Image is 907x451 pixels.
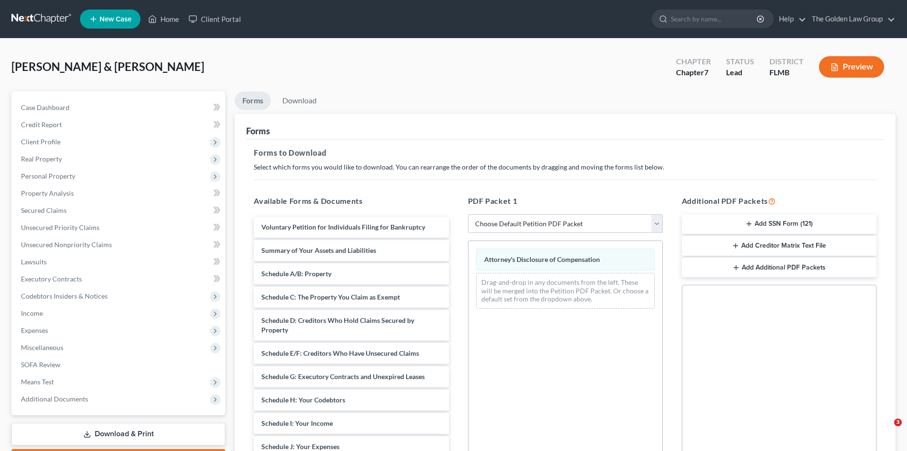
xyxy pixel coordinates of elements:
[21,189,74,197] span: Property Analysis
[246,125,270,137] div: Forms
[819,56,884,78] button: Preview
[21,361,60,369] span: SOFA Review
[21,120,62,129] span: Credit Report
[21,309,43,317] span: Income
[13,253,225,271] a: Lawsuits
[21,292,108,300] span: Codebtors Insiders & Notices
[254,162,877,172] p: Select which forms you would like to download. You can rearrange the order of the documents by dr...
[726,67,754,78] div: Lead
[261,349,419,357] span: Schedule E/F: Creditors Who Have Unsecured Claims
[13,202,225,219] a: Secured Claims
[254,147,877,159] h5: Forms to Download
[682,195,877,207] h5: Additional PDF Packets
[11,60,204,73] span: [PERSON_NAME] & [PERSON_NAME]
[807,10,895,28] a: The Golden Law Group
[254,195,449,207] h5: Available Forms & Documents
[21,275,82,283] span: Executory Contracts
[682,258,877,278] button: Add Additional PDF Packets
[769,67,804,78] div: FLMB
[484,255,600,263] span: Attorney's Disclosure of Compensation
[21,172,75,180] span: Personal Property
[21,258,47,266] span: Lawsuits
[13,185,225,202] a: Property Analysis
[676,67,711,78] div: Chapter
[21,138,60,146] span: Client Profile
[13,116,225,133] a: Credit Report
[261,246,376,254] span: Summary of Your Assets and Liabilities
[21,223,100,231] span: Unsecured Priority Claims
[13,356,225,373] a: SOFA Review
[235,91,271,110] a: Forms
[13,99,225,116] a: Case Dashboard
[894,419,902,426] span: 3
[261,270,331,278] span: Schedule A/B: Property
[261,316,414,334] span: Schedule D: Creditors Who Hold Claims Secured by Property
[468,195,663,207] h5: PDF Packet 1
[682,236,877,256] button: Add Creditor Matrix Text File
[875,419,897,441] iframe: Intercom live chat
[13,236,225,253] a: Unsecured Nonpriority Claims
[21,343,63,351] span: Miscellaneous
[261,223,425,231] span: Voluntary Petition for Individuals Filing for Bankruptcy
[100,16,131,23] span: New Case
[261,419,333,427] span: Schedule I: Your Income
[261,442,339,451] span: Schedule J: Your Expenses
[13,271,225,288] a: Executory Contracts
[476,273,655,309] div: Drag-and-drop in any documents from the left. These will be merged into the Petition PDF Packet. ...
[726,56,754,67] div: Status
[21,103,70,111] span: Case Dashboard
[184,10,246,28] a: Client Portal
[21,395,88,403] span: Additional Documents
[774,10,806,28] a: Help
[21,155,62,163] span: Real Property
[21,241,112,249] span: Unsecured Nonpriority Claims
[671,10,758,28] input: Search by name...
[261,372,425,381] span: Schedule G: Executory Contracts and Unexpired Leases
[261,293,400,301] span: Schedule C: The Property You Claim as Exempt
[261,396,345,404] span: Schedule H: Your Codebtors
[21,378,54,386] span: Means Test
[13,219,225,236] a: Unsecured Priority Claims
[275,91,324,110] a: Download
[769,56,804,67] div: District
[143,10,184,28] a: Home
[676,56,711,67] div: Chapter
[704,68,708,77] span: 7
[21,326,48,334] span: Expenses
[21,206,67,214] span: Secured Claims
[11,423,225,445] a: Download & Print
[682,214,877,234] button: Add SSN Form (121)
